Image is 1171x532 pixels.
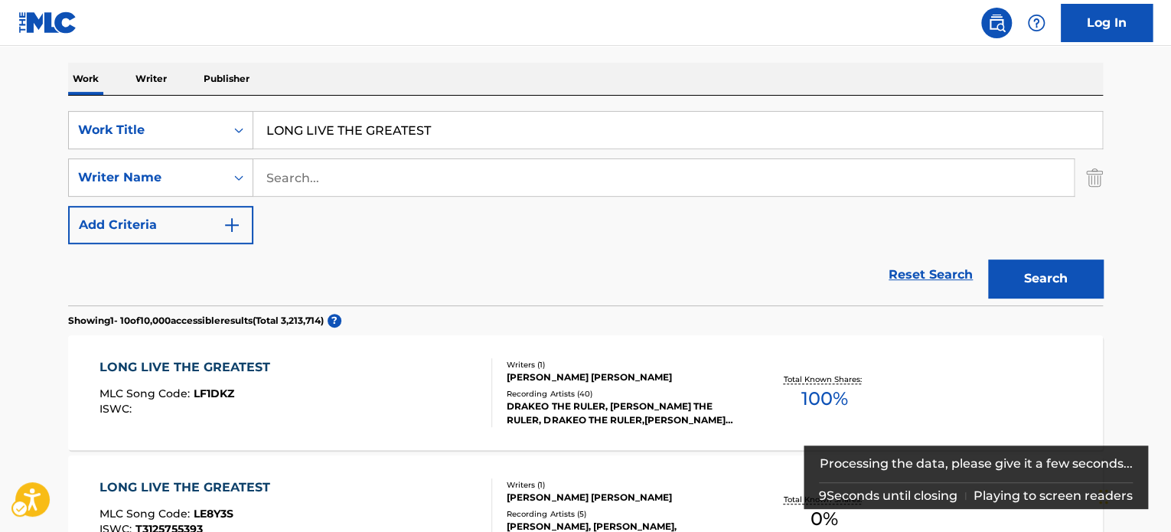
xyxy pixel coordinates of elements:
span: 9 [819,488,827,503]
div: DRAKEO THE RULER, [PERSON_NAME] THE RULER, DRAKEO THE RULER,[PERSON_NAME] THE PLUG, DRAKEO THE RU... [507,400,738,427]
div: LONG LIVE THE GREATEST [99,478,278,497]
span: ? [328,314,341,328]
div: Recording Artists ( 5 ) [507,508,738,520]
a: Reset Search [881,258,980,292]
div: Writers ( 1 ) [507,359,738,370]
div: LONG LIVE THE GREATEST [99,358,278,377]
div: Writers ( 1 ) [507,479,738,491]
p: Writer [131,63,171,95]
div: [PERSON_NAME] [PERSON_NAME] [507,491,738,504]
button: Add Criteria [68,206,253,244]
div: Recording Artists ( 40 ) [507,388,738,400]
span: ISWC : [99,402,135,416]
img: Delete Criterion [1086,158,1103,197]
div: Work Title [78,121,216,139]
div: Writer Name [78,168,216,187]
button: Search [988,259,1103,298]
img: search [987,14,1006,32]
img: MLC Logo [18,11,77,34]
img: help [1027,14,1045,32]
p: Publisher [199,63,254,95]
p: Work [68,63,103,95]
form: Search Form [68,111,1103,305]
p: Total Known Shares: [783,494,865,505]
input: Search... [253,159,1074,196]
span: 100 % [801,385,847,413]
span: LE8Y3S [194,507,233,521]
div: [PERSON_NAME] [PERSON_NAME] [507,370,738,384]
div: Processing the data, please give it a few seconds... [819,446,1133,482]
input: Search... [253,112,1102,149]
a: LONG LIVE THE GREATESTMLC Song Code:LF1DKZISWC:Writers (1)[PERSON_NAME] [PERSON_NAME]Recording Ar... [68,335,1103,450]
img: 9d2ae6d4665cec9f34b9.svg [223,216,241,234]
p: Total Known Shares: [783,374,865,385]
p: Showing 1 - 10 of 10,000 accessible results (Total 3,213,714 ) [68,314,324,328]
span: LF1DKZ [194,387,234,400]
span: MLC Song Code : [99,507,194,521]
a: Log In [1061,4,1153,42]
span: MLC Song Code : [99,387,194,400]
